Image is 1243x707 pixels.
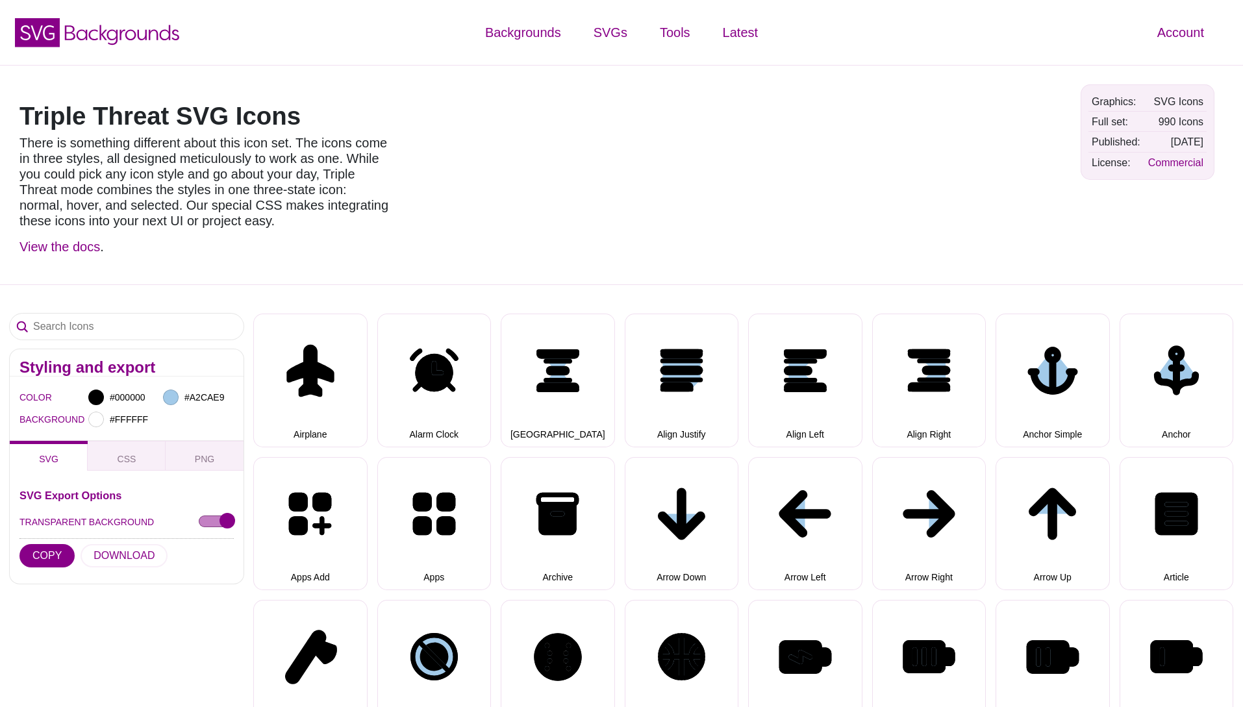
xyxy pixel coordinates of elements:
[10,314,244,340] input: Search Icons
[1145,112,1207,131] td: 990 Icons
[996,314,1110,447] button: Anchor Simple
[19,104,390,129] h1: Triple Threat SVG Icons
[19,411,36,428] label: BACKGROUND
[748,314,862,447] button: Align Left
[19,389,36,406] label: COLOR
[253,314,368,447] button: Airplane
[88,441,166,471] button: CSS
[1141,13,1220,52] a: Account
[377,314,492,447] button: Alarm Clock
[748,457,862,591] button: Arrow Left
[19,514,154,530] label: TRANSPARENT BACKGROUND
[19,362,234,373] h2: Styling and export
[1120,457,1234,591] button: Article
[1120,314,1234,447] button: Anchor
[253,457,368,591] button: Apps Add
[501,314,615,447] button: [GEOGRAPHIC_DATA]
[19,239,390,254] p: .
[872,457,986,591] button: Arrow Right
[501,457,615,591] button: Archive
[625,457,739,591] button: Arrow Down
[625,314,739,447] button: Align Justify
[469,13,577,52] a: Backgrounds
[81,544,168,567] button: DOWNLOAD
[1088,112,1144,131] td: Full set:
[996,457,1110,591] button: Arrow Up
[19,490,234,501] h3: SVG Export Options
[377,457,492,591] button: Apps
[872,314,986,447] button: Align Right
[1088,153,1144,172] td: License:
[118,454,136,464] span: CSS
[1088,92,1144,111] td: Graphics:
[644,13,707,52] a: Tools
[1088,132,1144,151] td: Published:
[1148,157,1203,168] a: Commercial
[195,454,214,464] span: PNG
[19,135,390,229] p: There is something different about this icon set. The icons come in three styles, all designed me...
[19,544,75,567] button: COPY
[1145,92,1207,111] td: SVG Icons
[19,240,100,254] a: View the docs
[707,13,774,52] a: Latest
[166,441,244,471] button: PNG
[1145,132,1207,151] td: [DATE]
[577,13,644,52] a: SVGs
